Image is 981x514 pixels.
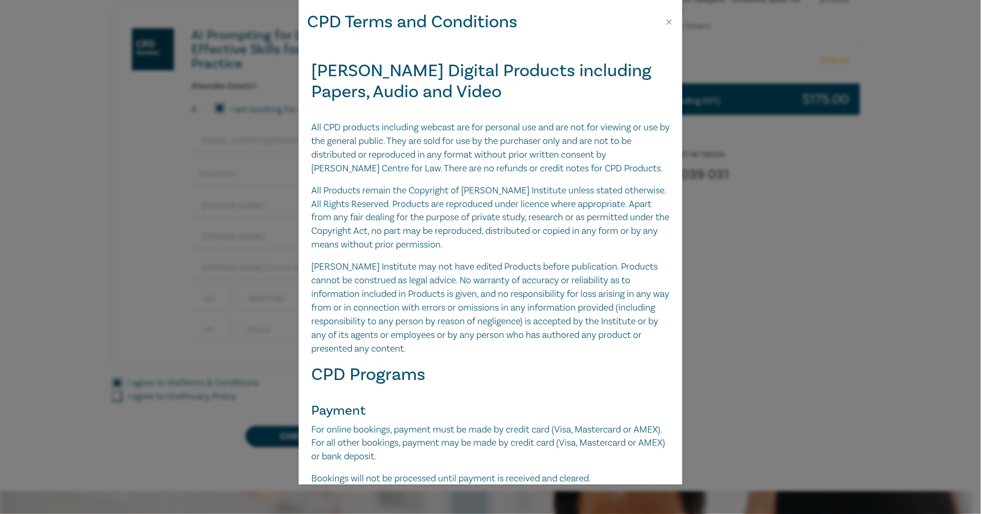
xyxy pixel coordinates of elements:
[311,184,670,252] p: All Products remain the Copyright of [PERSON_NAME] Institute unless stated otherwise. All Rights ...
[311,404,670,418] h3: Payment
[311,423,670,464] p: For online bookings, payment must be made by credit card (Visa, Mastercard or AMEX). For all othe...
[311,60,670,102] h2: [PERSON_NAME] Digital Products including Papers, Audio and Video
[311,472,670,486] p: Bookings will not be processed until payment is received and cleared.
[311,364,670,385] h2: CPD Programs
[665,17,674,27] button: Close
[311,121,670,176] p: All CPD products including webcast are for personal use and are not for viewing or use by the gen...
[311,260,670,355] p: [PERSON_NAME] Institute may not have edited Products before publication. Products cannot be const...
[307,8,517,35] h2: CPD Terms and Conditions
